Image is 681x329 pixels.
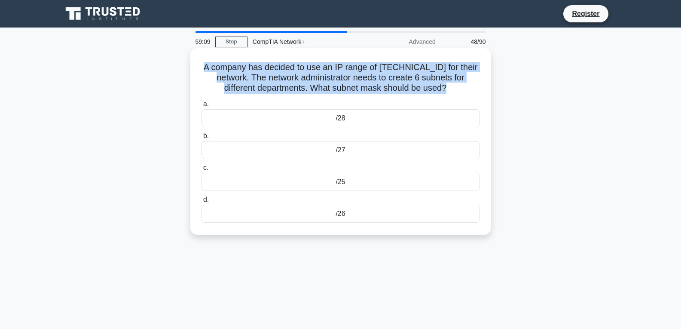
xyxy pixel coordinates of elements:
div: Advanced [366,33,441,50]
div: CompTIA Network+ [247,33,366,50]
div: 59:09 [190,33,215,50]
span: d. [203,196,209,203]
div: /28 [202,109,480,127]
div: 48/90 [441,33,491,50]
div: /25 [202,173,480,191]
span: a. [203,100,209,108]
h5: A company has decided to use an IP range of [TECHNICAL_ID] for their network. The network adminis... [201,62,481,94]
span: b. [203,132,209,139]
span: c. [203,164,208,171]
div: /26 [202,205,480,223]
a: Register [567,8,605,19]
a: Stop [215,37,247,47]
div: /27 [202,141,480,159]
